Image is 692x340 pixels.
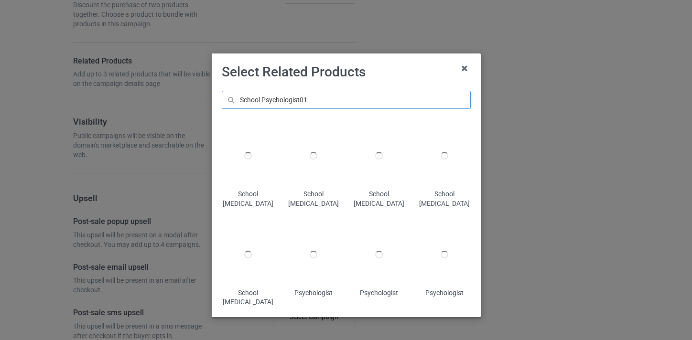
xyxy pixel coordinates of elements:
[287,288,339,298] div: Psychologist
[418,190,470,208] div: School [MEDICAL_DATA]
[222,190,274,208] div: School [MEDICAL_DATA]
[418,288,470,298] div: Psychologist
[353,190,405,208] div: School [MEDICAL_DATA]
[222,91,471,109] input: School Psychologist
[287,190,339,208] div: School [MEDICAL_DATA]
[353,288,405,298] div: Psychologist
[222,64,471,81] h1: Select Related Products
[222,288,274,307] div: School [MEDICAL_DATA]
